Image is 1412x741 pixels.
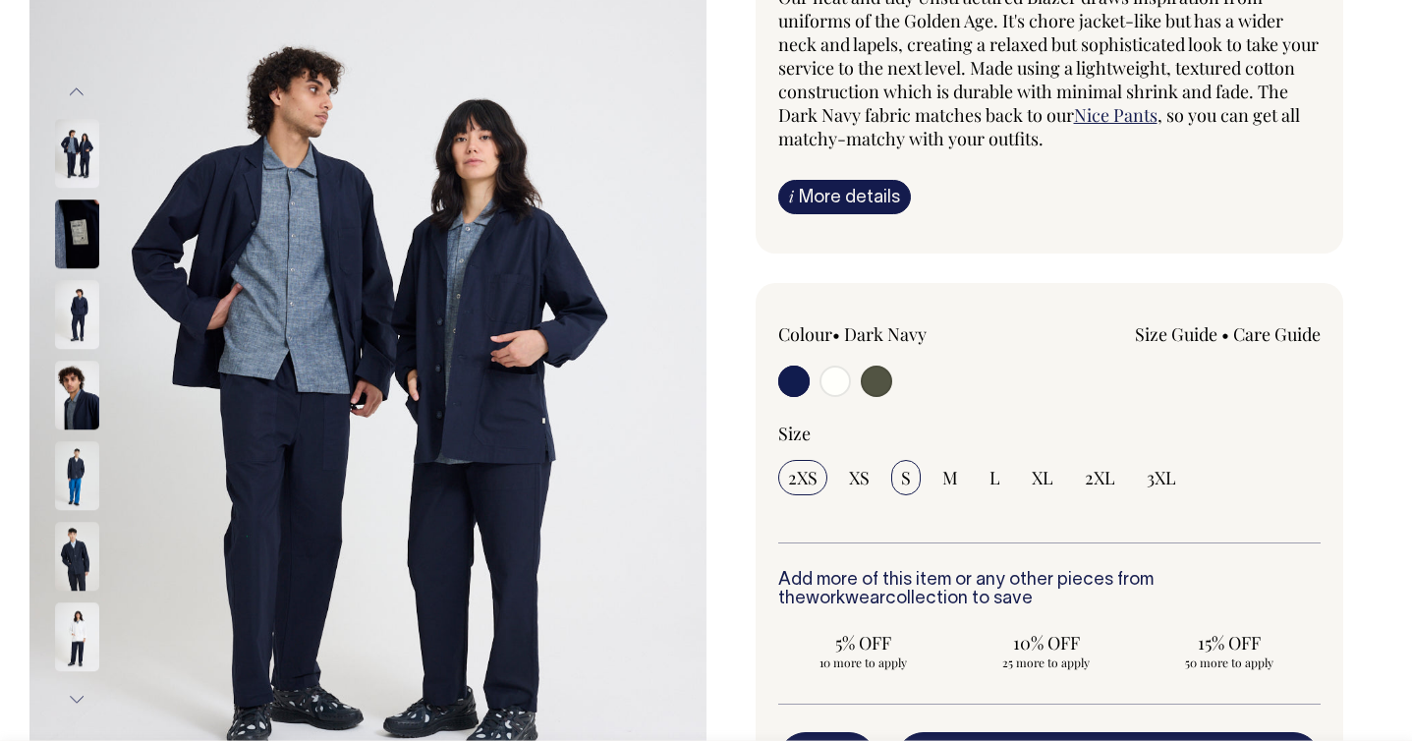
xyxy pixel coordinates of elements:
[1085,466,1115,489] span: 2XL
[55,281,99,350] img: dark-navy
[891,460,921,495] input: S
[1233,322,1321,346] a: Care Guide
[1032,466,1053,489] span: XL
[961,625,1132,676] input: 10% OFF 25 more to apply
[1221,322,1229,346] span: •
[1075,460,1125,495] input: 2XL
[1147,466,1176,489] span: 3XL
[1144,625,1315,676] input: 15% OFF 50 more to apply
[1022,460,1063,495] input: XL
[55,120,99,189] img: dark-navy
[1135,322,1217,346] a: Size Guide
[971,631,1122,655] span: 10% OFF
[901,466,911,489] span: S
[778,625,949,676] input: 5% OFF 10 more to apply
[980,460,1010,495] input: L
[788,655,939,670] span: 10 more to apply
[778,422,1322,445] div: Size
[839,460,879,495] input: XS
[844,322,927,346] label: Dark Navy
[778,180,911,214] a: iMore details
[989,466,1000,489] span: L
[832,322,840,346] span: •
[62,678,91,722] button: Next
[1074,103,1158,127] a: Nice Pants
[55,523,99,592] img: dark-navy
[788,631,939,655] span: 5% OFF
[55,362,99,430] img: dark-navy
[55,442,99,511] img: dark-navy
[788,466,818,489] span: 2XS
[932,460,968,495] input: M
[789,186,794,206] span: i
[849,466,870,489] span: XS
[1154,655,1305,670] span: 50 more to apply
[778,103,1300,150] span: , so you can get all matchy-matchy with your outfits.
[1154,631,1305,655] span: 15% OFF
[778,571,1322,610] h6: Add more of this item or any other pieces from the collection to save
[971,655,1122,670] span: 25 more to apply
[55,603,99,672] img: off-white
[778,460,827,495] input: 2XS
[55,200,99,269] img: dark-navy
[1137,460,1186,495] input: 3XL
[806,591,885,607] a: workwear
[942,466,958,489] span: M
[778,322,995,346] div: Colour
[62,70,91,114] button: Previous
